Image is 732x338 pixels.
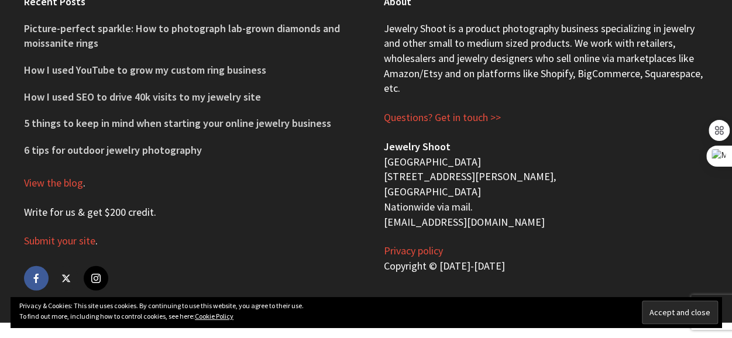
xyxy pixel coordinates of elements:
div: Privacy & Cookies: This site uses cookies. By continuing to use this website, you agree to their ... [11,297,721,327]
p: [GEOGRAPHIC_DATA] [STREET_ADDRESS][PERSON_NAME], [GEOGRAPHIC_DATA] Nationwide via mail. [EMAIL_AD... [384,139,709,229]
a: How I used YouTube to grow my custom ring business [24,63,266,77]
a: instagram [84,266,108,291]
p: . [24,233,349,249]
a: Questions? Get in touch >> [384,111,501,125]
p: Jewelry Shoot is a product photography business specializing in jewelry and other small to medium... [384,21,709,96]
a: How I used SEO to drive 40k visits to my jewelry site [24,90,261,104]
a: Cookie Policy [195,312,233,320]
input: Accept and close [642,301,718,324]
p: . [24,175,349,191]
b: Jewelry Shoot [384,140,451,153]
a: facebook [24,266,49,291]
p: Copyright © [DATE]-[DATE] [384,243,709,273]
a: twitter [54,266,78,291]
a: Write for us & get $200 credit [24,205,154,219]
a: Picture-perfect sparkle: How to photograph lab-grown diamonds and moissanite rings [24,22,340,50]
a: View the blog [24,176,83,190]
a: 6 tips for outdoor jewelry photography [24,143,202,157]
a: 5 things to keep in mind when starting your online jewelry business [24,116,331,130]
a: Submit your site [24,234,95,248]
a: Privacy policy [384,244,443,258]
p: . [24,205,349,220]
